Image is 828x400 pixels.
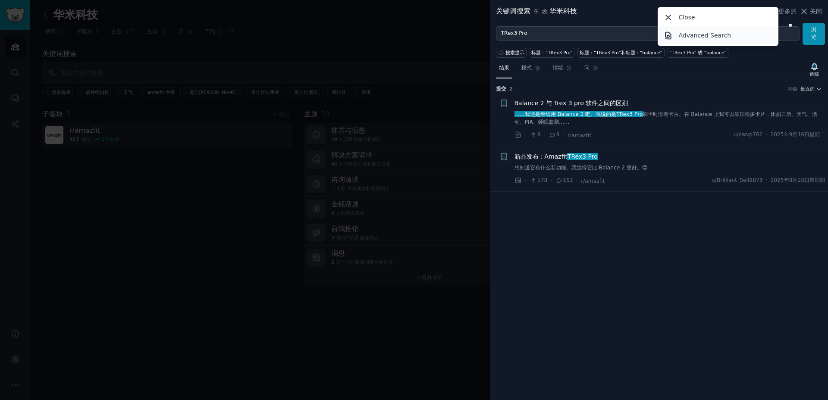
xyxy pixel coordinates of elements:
[766,131,768,137] font: ·
[810,8,822,15] font: 关闭
[563,131,565,138] font: ·
[525,131,527,138] font: ·
[514,111,643,117] font: ……我还是继续用 Balance 2 吧。我说的是TRex3 Pro
[549,7,577,15] font: 华米科技
[537,177,547,183] font: 178
[550,61,575,79] a: 情绪
[766,177,768,183] font: ·
[679,31,731,40] p: Advanced Search
[669,50,727,55] font: “TRex3 Pro” 或 “balance”
[712,177,762,183] font: u/Brilliant_Sell8873
[544,131,546,138] font: ·
[514,111,825,126] a: ……我还是继续用 Balance 2 吧。我说的是TRex3 Pro刷卡时没有卡片。在 Balance 上我可以添加很多卡片，比如日历、天气、活动、PIA、睡眠监测……
[668,48,729,58] a: “TRex3 Pro” 或 “balance”
[514,152,598,161] a: 新品发布：AmazfitTRex3 Pro
[518,61,544,79] a: 模式
[809,72,819,77] font: 追踪
[509,86,512,91] font: 2
[770,177,825,183] font: 2025年8月28日星期四
[521,65,532,71] font: 模式
[659,26,777,44] a: Advanced Search
[514,99,628,108] a: Balance 2 与 Trex 3 pro 软件之间的区别
[643,111,679,117] font: 刷卡时没有卡片
[496,86,506,92] font: 提交
[803,23,825,45] button: 浏览
[537,131,541,137] font: 8
[769,7,797,16] button: 更多的
[514,164,825,172] a: 想知道它有什么新功能。我觉得它比 Balance 2 更好。😊
[770,131,825,137] font: 2025年9月16日星期二
[788,86,797,91] font: 种类
[734,131,763,137] font: u/owvp702
[550,177,552,184] font: ·
[584,65,590,71] font: 问
[556,131,560,137] font: 9
[568,132,591,138] font: r/amazfit
[514,165,648,171] font: 想知道它有什么新功能。我觉得它比 Balance 2 更好。😊
[499,65,509,71] font: 结果
[811,27,816,41] font: 浏览
[806,61,822,79] button: 追踪
[530,48,575,58] a: 标题：“TRex3 Pro”
[568,153,598,160] font: TRex3 Pro
[496,61,512,79] a: 结果
[553,65,563,71] font: 情绪
[496,48,527,58] button: 搜索提示
[800,86,822,92] button: 最近的
[563,177,573,183] font: 152
[505,50,524,55] font: 搜索提示
[581,61,602,79] a: 问
[778,8,797,15] font: 更多的
[580,50,662,55] font: 标题：“TRex3 Pro”和标题：“balance”
[531,50,573,55] font: 标题：“TRex3 Pro”
[679,13,695,22] p: Close
[514,111,818,125] font: 。在 Balance 上我可以添加很多卡片，比如日历、天气、活动、PIA、睡眠监测……
[496,26,800,41] input: 尝试与您的业务相关的关键字
[514,100,628,106] font: Balance 2 与 Trex 3 pro 软件之间的区别
[800,7,822,16] button: 关闭
[581,178,605,184] font: r/amazfit
[577,48,664,58] a: 标题：“TRex3 Pro”和标题：“balance”
[514,153,568,160] font: 新品发布：Amazfit
[525,177,527,184] font: ·
[496,7,530,15] font: 关键词搜索
[800,86,815,91] font: 最近的
[576,177,578,184] font: ·
[533,8,539,14] font: 在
